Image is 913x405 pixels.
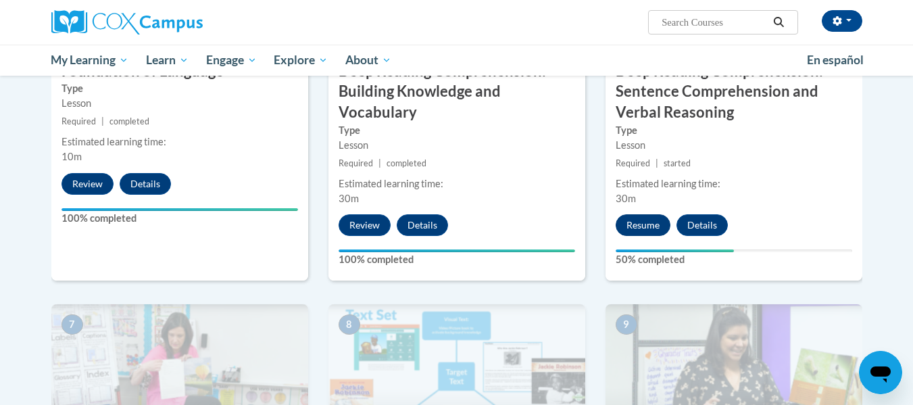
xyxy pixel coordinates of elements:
span: | [378,158,381,168]
button: Review [339,214,391,236]
div: Estimated learning time: [61,135,298,149]
button: Account Settings [822,10,862,32]
div: Your progress [339,249,575,252]
span: My Learning [51,52,128,68]
span: Explore [274,52,328,68]
span: 9 [616,314,637,335]
span: Required [616,158,650,168]
a: Cox Campus [51,10,308,34]
label: 50% completed [616,252,852,267]
div: Estimated learning time: [616,176,852,191]
iframe: Button to launch messaging window [859,351,902,394]
button: Details [120,173,171,195]
span: | [101,116,104,126]
label: 100% completed [61,211,298,226]
button: Details [397,214,448,236]
span: 30m [616,193,636,204]
div: Your progress [616,249,734,252]
h3: Deep Reading Comprehension: Building Knowledge and Vocabulary [328,61,585,123]
span: 8 [339,314,360,335]
span: Engage [206,52,257,68]
a: About [337,45,400,76]
span: started [664,158,691,168]
div: Lesson [61,96,298,111]
label: Type [61,81,298,96]
span: | [656,158,658,168]
a: En español [798,46,872,74]
img: Cox Campus [51,10,203,34]
a: Engage [197,45,266,76]
label: Type [339,123,575,138]
div: Lesson [616,138,852,153]
div: Estimated learning time: [339,176,575,191]
span: Learn [146,52,189,68]
span: completed [109,116,149,126]
a: Explore [265,45,337,76]
h3: Deep Reading Comprehension: Sentence Comprehension and Verbal Reasoning [606,61,862,123]
button: Search [768,14,789,30]
span: 7 [61,314,83,335]
input: Search Courses [660,14,768,30]
button: Details [676,214,728,236]
span: Required [339,158,373,168]
span: Required [61,116,96,126]
span: 10m [61,151,82,162]
a: My Learning [43,45,138,76]
span: completed [387,158,426,168]
label: Type [616,123,852,138]
div: Lesson [339,138,575,153]
button: Review [61,173,114,195]
span: 30m [339,193,359,204]
a: Learn [137,45,197,76]
span: En español [807,53,864,67]
button: Resume [616,214,670,236]
span: About [345,52,391,68]
div: Your progress [61,208,298,211]
div: Main menu [31,45,883,76]
label: 100% completed [339,252,575,267]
